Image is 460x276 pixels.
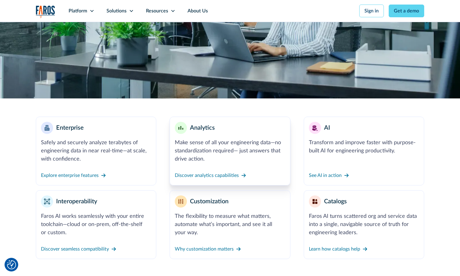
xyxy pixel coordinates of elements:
[324,197,347,206] div: Catalogs
[170,117,290,185] a: Minimalist bar chart analytics iconAnalyticsMake sense of all your engineering data—no standardiz...
[178,126,183,130] img: Minimalist bar chart analytics icon
[41,139,151,163] div: Safely and securely analyze terabytes of engineering data in near real-time—at scale, with confid...
[389,5,424,17] a: Get a demo
[44,198,50,205] img: Interoperability nodes and connectors icon
[56,123,84,132] div: Enterprise
[170,190,290,259] a: Customization or settings filter iconCustomizationThe flexibility to measure what matters, automa...
[309,139,419,155] div: Transform and improve faster with purpose-built AI for engineering productivity.
[175,139,285,163] div: Make sense of all your engineering data—no standardization required— just answers that drive action.
[190,123,215,132] div: Analytics
[309,212,419,237] div: Faros AI turns scattered org and service data into a single, navigable source of truth for engine...
[190,197,228,206] div: Customization
[175,172,239,179] div: Discover analytics capabilities
[175,245,234,253] div: Why customization matters
[41,212,151,237] div: Faros AI works seamlessly with your entire toolchain—cloud or on-prem, off-the-shelf or custom.
[304,117,424,185] a: AI robot or assistant iconAITransform and improve faster with purpose-built AI for engineering pr...
[310,123,320,133] img: AI robot or assistant icon
[41,172,99,179] div: Explore enterprise features
[324,123,330,132] div: AI
[7,260,16,269] img: Revisit consent button
[313,199,317,204] img: Grid icon for layout or catalog
[309,245,360,253] div: Learn how catalogs help
[45,125,49,131] img: Enterprise building blocks or structure icon
[304,190,424,259] a: Grid icon for layout or catalogCatalogsFaros AI turns scattered org and service data into a singl...
[36,5,55,18] a: home
[36,5,55,18] img: Logo of the analytics and reporting company Faros.
[41,245,109,253] div: Discover seamless compatibility
[175,212,285,237] div: The flexibility to measure what matters, automate what’s important, and see it all your way.
[36,117,156,185] a: Enterprise building blocks or structure iconEnterpriseSafely and securely analyze terabytes of en...
[107,7,127,15] div: Solutions
[309,172,342,179] div: See AI in action
[359,5,384,17] a: Sign in
[7,260,16,269] button: Cookie Settings
[178,199,183,204] img: Customization or settings filter icon
[146,7,168,15] div: Resources
[36,190,156,259] a: Interoperability nodes and connectors iconInteroperabilityFaros AI works seamlessly with your ent...
[69,7,87,15] div: Platform
[56,197,97,206] div: Interoperability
